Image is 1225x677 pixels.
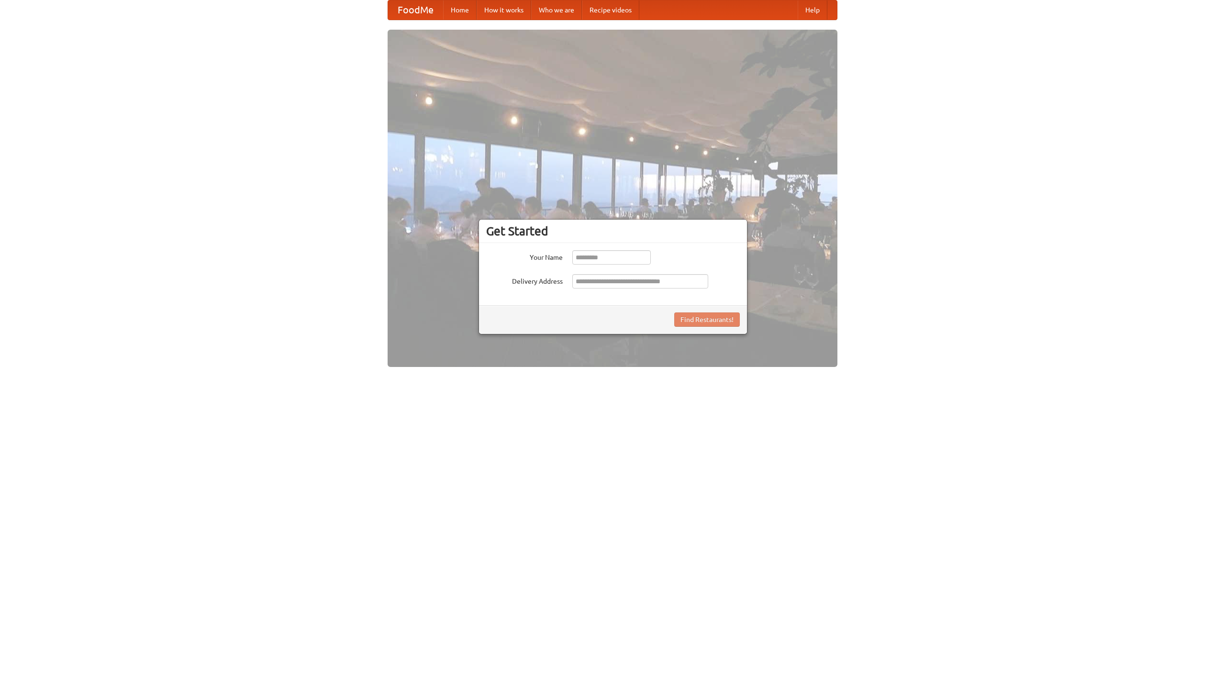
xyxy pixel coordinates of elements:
label: Your Name [486,250,563,262]
button: Find Restaurants! [674,312,740,327]
label: Delivery Address [486,274,563,286]
a: Home [443,0,477,20]
a: Who we are [531,0,582,20]
a: Help [798,0,827,20]
a: Recipe videos [582,0,639,20]
a: FoodMe [388,0,443,20]
h3: Get Started [486,224,740,238]
a: How it works [477,0,531,20]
